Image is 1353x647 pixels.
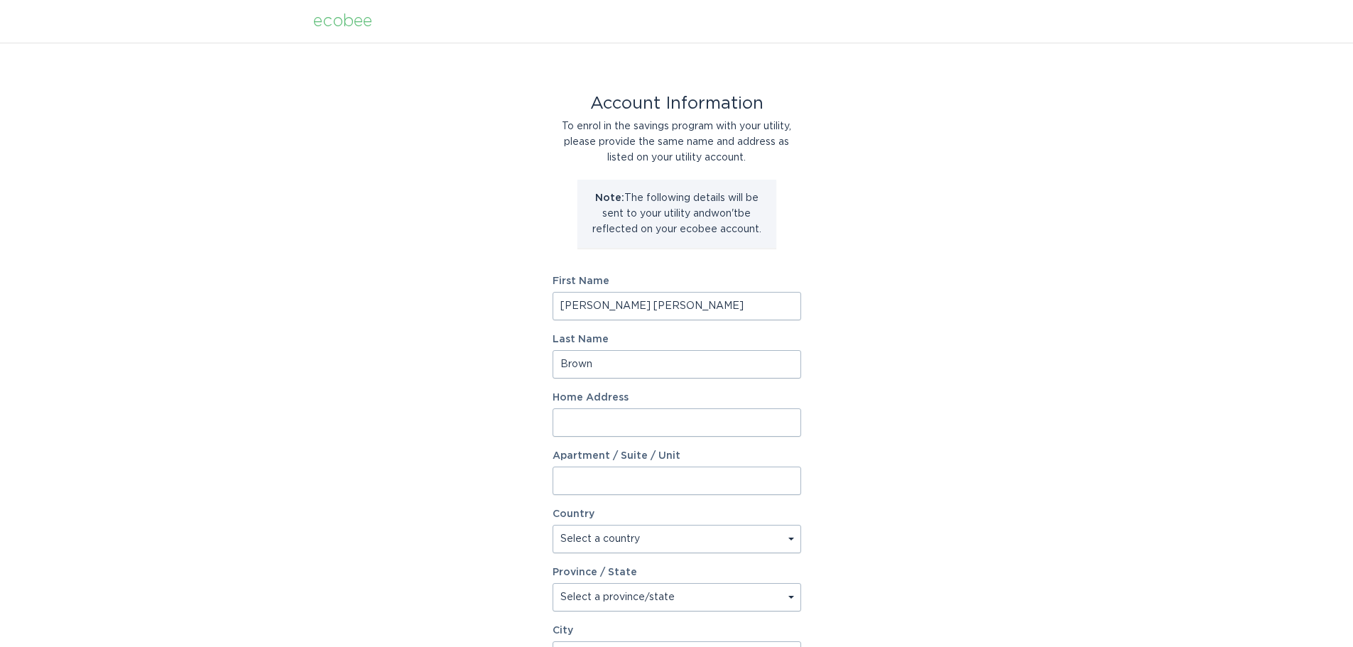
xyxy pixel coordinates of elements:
[553,393,801,403] label: Home Address
[553,509,594,519] label: Country
[553,451,801,461] label: Apartment / Suite / Unit
[553,119,801,165] div: To enrol in the savings program with your utility, please provide the same name and address as li...
[553,335,801,344] label: Last Name
[553,276,801,286] label: First Name
[553,626,801,636] label: City
[595,193,624,203] strong: Note:
[313,13,372,29] div: ecobee
[553,96,801,112] div: Account Information
[553,567,637,577] label: Province / State
[588,190,766,237] p: The following details will be sent to your utility and won't be reflected on your ecobee account.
